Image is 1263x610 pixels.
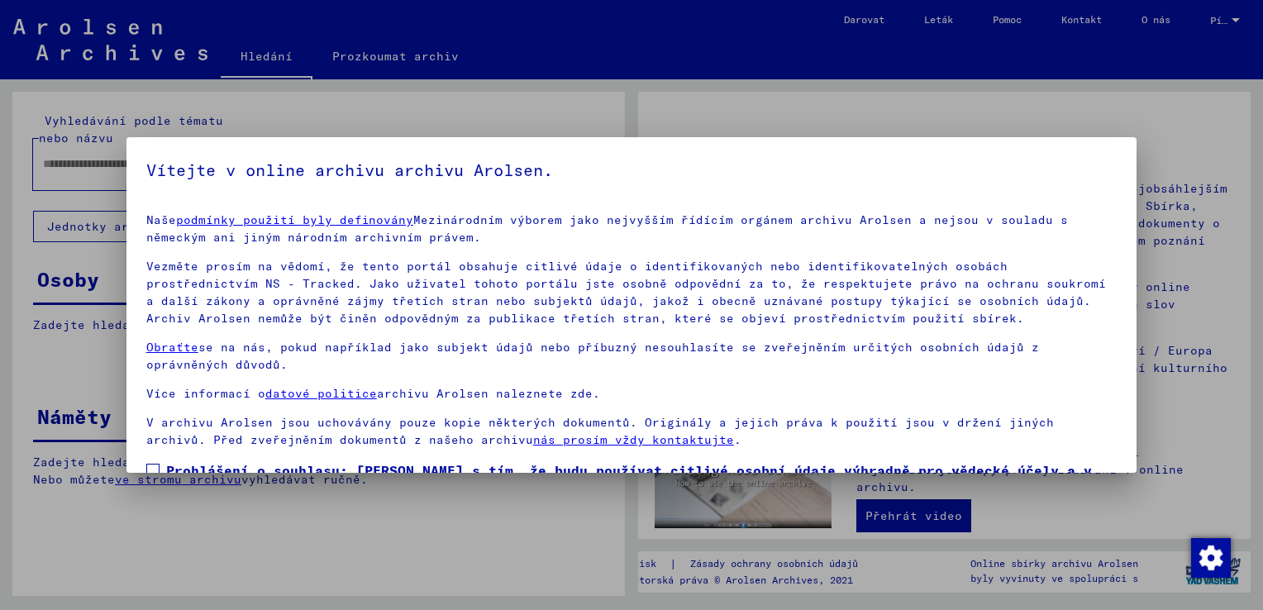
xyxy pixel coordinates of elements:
p: Vezměte prosím na vědomí, že tento portál obsahuje citlivé údaje o identifikovaných nebo identifi... [146,258,1117,327]
p: se na nás, pokud například jako subjekt údajů nebo příbuzný nesouhlasíte se zveřejněním určitých ... [146,339,1117,374]
a: Obraťte [146,340,198,355]
div: Změnit souhlas [1190,537,1230,577]
font: Prohlášení o souhlasu: [PERSON_NAME] s tím, že budu používat citlivé osobní údaje výhradně pro vě... [166,462,1108,518]
img: Změnit souhlas [1191,538,1231,578]
a: datové politice [265,386,377,401]
a: podmínky použití byly definovány [176,212,413,227]
p: V archivu Arolsen jsou uchovávány pouze kopie některých dokumentů. Originály a jejich práva k pou... [146,414,1117,449]
h5: Vítejte v online archivu archivu Arolsen. [146,157,1117,183]
a: nás prosím vždy kontaktujte [533,432,734,447]
p: Naše Mezinárodním výborem jako nejvyšším řídícím orgánem archivu Arolsen a nejsou v souladu s něm... [146,212,1117,246]
p: Více informací o archivu Arolsen naleznete zde. [146,385,1117,403]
